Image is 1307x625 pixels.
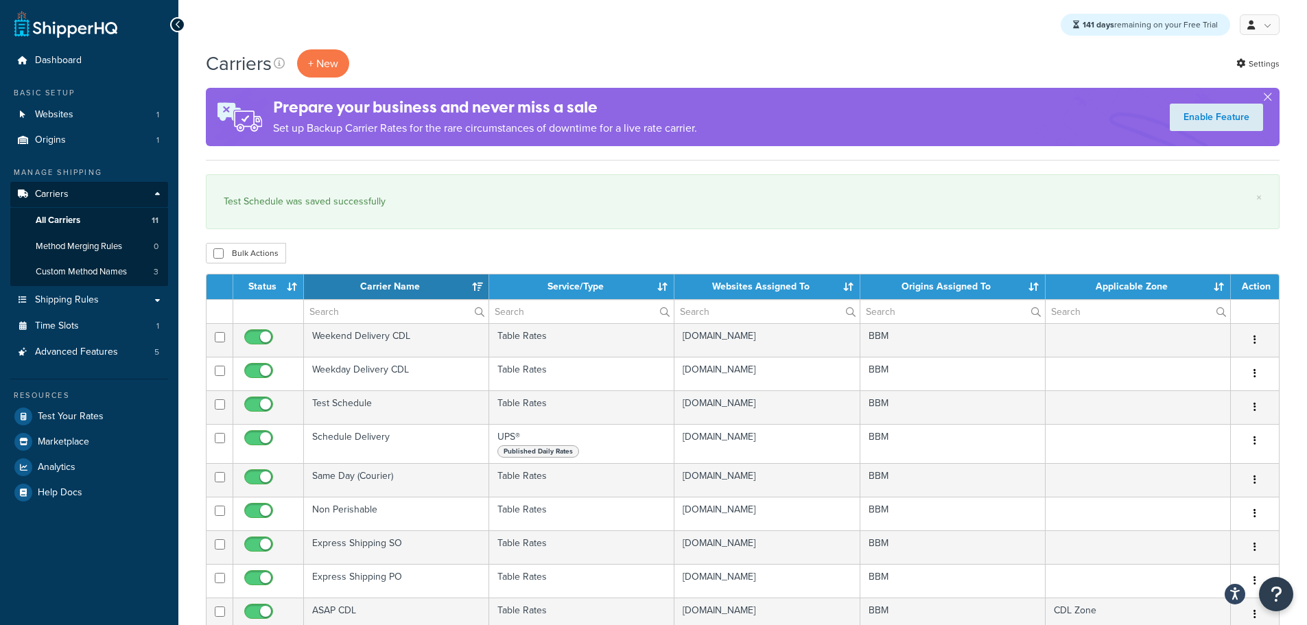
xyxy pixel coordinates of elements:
[10,287,168,313] a: Shipping Rules
[489,390,674,424] td: Table Rates
[674,390,860,424] td: [DOMAIN_NAME]
[154,266,158,278] span: 3
[860,530,1046,564] td: BBM
[297,49,349,78] button: + New
[10,340,168,365] a: Advanced Features 5
[860,390,1046,424] td: BBM
[156,109,159,121] span: 1
[10,234,168,259] a: Method Merging Rules 0
[1061,14,1230,36] div: remaining on your Free Trial
[1046,300,1230,323] input: Search
[497,445,579,458] span: Published Daily Rates
[304,390,489,424] td: Test Schedule
[489,530,674,564] td: Table Rates
[860,497,1046,530] td: BBM
[489,274,674,299] th: Service/Type: activate to sort column ascending
[10,429,168,454] a: Marketplace
[10,390,168,401] div: Resources
[304,564,489,598] td: Express Shipping PO
[674,323,860,357] td: [DOMAIN_NAME]
[10,48,168,73] a: Dashboard
[674,497,860,530] td: [DOMAIN_NAME]
[489,564,674,598] td: Table Rates
[10,314,168,339] li: Time Slots
[489,424,674,463] td: UPS®
[156,134,159,146] span: 1
[1170,104,1263,131] a: Enable Feature
[10,182,168,207] a: Carriers
[36,215,80,226] span: All Carriers
[36,266,127,278] span: Custom Method Names
[206,243,286,263] button: Bulk Actions
[304,323,489,357] td: Weekend Delivery CDL
[304,530,489,564] td: Express Shipping SO
[10,102,168,128] a: Websites 1
[674,274,860,299] th: Websites Assigned To: activate to sort column ascending
[10,259,168,285] a: Custom Method Names 3
[489,463,674,497] td: Table Rates
[1236,54,1280,73] a: Settings
[674,357,860,390] td: [DOMAIN_NAME]
[1083,19,1114,31] strong: 141 days
[35,294,99,306] span: Shipping Rules
[674,530,860,564] td: [DOMAIN_NAME]
[10,480,168,505] a: Help Docs
[674,564,860,598] td: [DOMAIN_NAME]
[489,300,674,323] input: Search
[304,357,489,390] td: Weekday Delivery CDL
[35,346,118,358] span: Advanced Features
[304,497,489,530] td: Non Perishable
[35,134,66,146] span: Origins
[860,424,1046,463] td: BBM
[304,463,489,497] td: Same Day (Courier)
[206,88,273,146] img: ad-rules-rateshop-fe6ec290ccb7230408bd80ed9643f0289d75e0ffd9eb532fc0e269fcd187b520.png
[38,462,75,473] span: Analytics
[233,274,304,299] th: Status: activate to sort column ascending
[35,189,69,200] span: Carriers
[38,487,82,499] span: Help Docs
[35,109,73,121] span: Websites
[674,424,860,463] td: [DOMAIN_NAME]
[154,346,159,358] span: 5
[10,87,168,99] div: Basic Setup
[10,455,168,480] a: Analytics
[860,323,1046,357] td: BBM
[10,208,168,233] a: All Carriers 11
[10,340,168,365] li: Advanced Features
[489,497,674,530] td: Table Rates
[10,259,168,285] li: Custom Method Names
[152,215,158,226] span: 11
[860,274,1046,299] th: Origins Assigned To: activate to sort column ascending
[14,10,117,38] a: ShipperHQ Home
[10,102,168,128] li: Websites
[860,300,1045,323] input: Search
[224,192,1262,211] div: Test Schedule was saved successfully
[273,119,697,138] p: Set up Backup Carrier Rates for the rare circumstances of downtime for a live rate carrier.
[489,323,674,357] td: Table Rates
[674,300,859,323] input: Search
[10,167,168,178] div: Manage Shipping
[38,411,104,423] span: Test Your Rates
[1256,192,1262,203] a: ×
[36,241,122,252] span: Method Merging Rules
[10,404,168,429] a: Test Your Rates
[860,357,1046,390] td: BBM
[860,463,1046,497] td: BBM
[674,463,860,497] td: [DOMAIN_NAME]
[10,234,168,259] li: Method Merging Rules
[206,50,272,77] h1: Carriers
[860,564,1046,598] td: BBM
[35,55,82,67] span: Dashboard
[1231,274,1279,299] th: Action
[10,314,168,339] a: Time Slots 1
[273,96,697,119] h4: Prepare your business and never miss a sale
[10,208,168,233] li: All Carriers
[35,320,79,332] span: Time Slots
[10,128,168,153] li: Origins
